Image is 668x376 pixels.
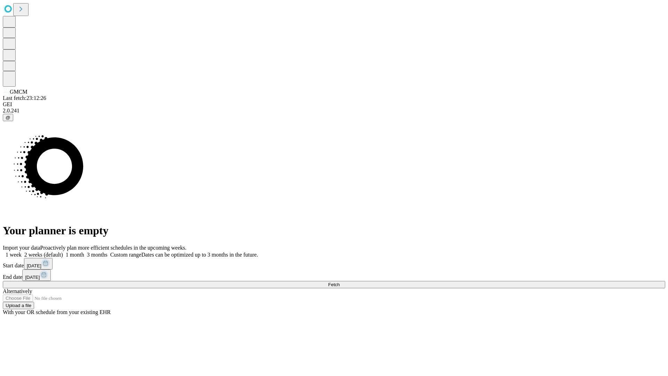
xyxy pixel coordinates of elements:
[22,269,51,281] button: [DATE]
[6,115,10,120] span: @
[40,245,186,251] span: Proactively plan more efficient schedules in the upcoming weeks.
[87,252,108,258] span: 3 months
[3,288,32,294] span: Alternatively
[3,269,665,281] div: End date
[3,101,665,108] div: GEI
[24,258,53,269] button: [DATE]
[10,89,27,95] span: GMCM
[328,282,340,287] span: Fetch
[66,252,84,258] span: 1 month
[3,95,46,101] span: Last fetch: 23:12:26
[110,252,141,258] span: Custom range
[141,252,258,258] span: Dates can be optimized up to 3 months in the future.
[3,108,665,114] div: 2.0.241
[6,252,22,258] span: 1 week
[24,252,63,258] span: 2 weeks (default)
[3,309,111,315] span: With your OR schedule from your existing EHR
[3,302,34,309] button: Upload a file
[3,281,665,288] button: Fetch
[27,263,41,268] span: [DATE]
[3,258,665,269] div: Start date
[3,224,665,237] h1: Your planner is empty
[3,114,13,121] button: @
[3,245,40,251] span: Import your data
[25,275,40,280] span: [DATE]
